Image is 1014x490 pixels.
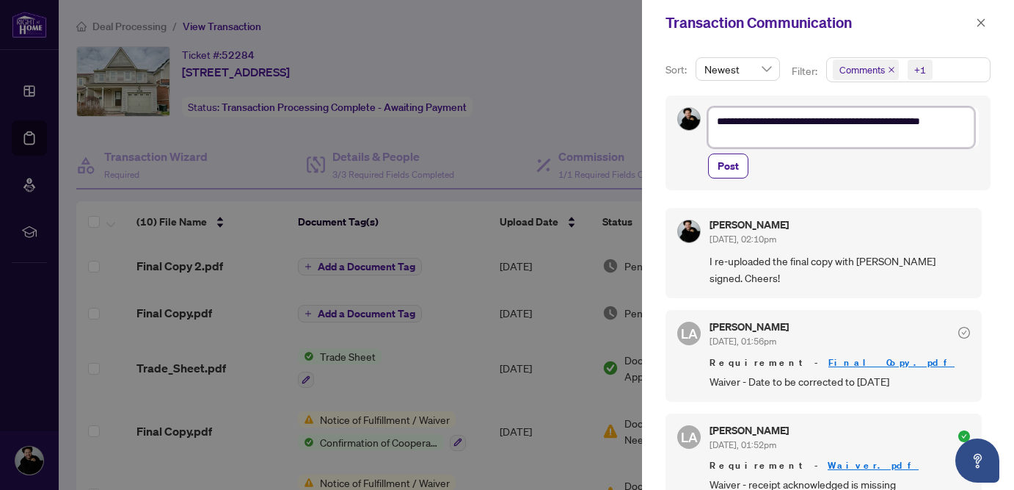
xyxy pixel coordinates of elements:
span: Newest [704,58,771,80]
span: [DATE], 02:10pm [710,234,776,245]
button: Open asap [955,439,999,483]
div: +1 [914,62,926,77]
span: Waiver - Date to be corrected to [DATE] [710,373,970,390]
span: Post [718,154,739,178]
h5: [PERSON_NAME] [710,220,789,230]
a: Waiver.pdf [828,459,919,472]
h5: [PERSON_NAME] [710,322,789,332]
span: check-circle [958,430,970,442]
span: [DATE], 01:56pm [710,336,776,347]
a: Final Copy.pdf [828,356,955,369]
span: check-circle [958,327,970,339]
span: Comments [833,60,899,80]
span: close [888,66,895,73]
span: [DATE], 01:52pm [710,439,776,450]
div: Transaction Communication [665,12,971,34]
span: I re-uploaded the final copy with [PERSON_NAME] signed. Cheers! [710,253,970,287]
img: Profile Icon [678,220,700,242]
span: LA [681,323,698,344]
button: Post [708,154,748,179]
p: Sort: [665,62,690,78]
span: Comments [839,62,885,77]
p: Filter: [792,63,820,79]
span: LA [681,427,698,447]
span: Requirement - [710,356,970,370]
h5: [PERSON_NAME] [710,425,789,436]
img: Profile Icon [678,108,700,130]
span: close [976,18,986,28]
span: Requirement - [710,458,970,473]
